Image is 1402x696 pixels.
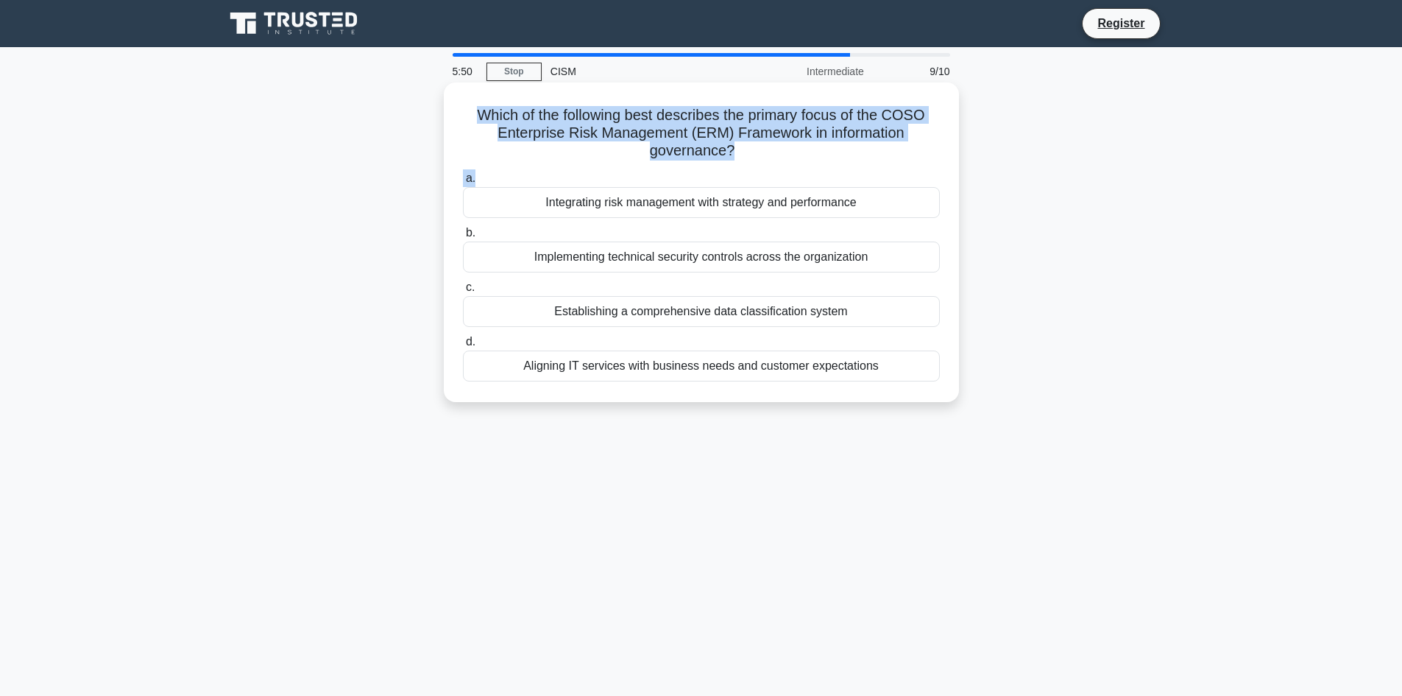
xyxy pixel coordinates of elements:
[466,281,475,293] span: c.
[486,63,542,81] a: Stop
[463,351,940,382] div: Aligning IT services with business needs and customer expectations
[463,242,940,273] div: Implementing technical security controls across the organization
[744,57,873,86] div: Intermediate
[466,172,475,184] span: a.
[444,57,486,86] div: 5:50
[1088,14,1153,32] a: Register
[461,106,941,161] h5: Which of the following best describes the primary focus of the COSO Enterprise Risk Management (E...
[542,57,744,86] div: CISM
[466,335,475,348] span: d.
[873,57,959,86] div: 9/10
[466,226,475,239] span: b.
[463,296,940,327] div: Establishing a comprehensive data classification system
[463,187,940,218] div: Integrating risk management with strategy and performance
